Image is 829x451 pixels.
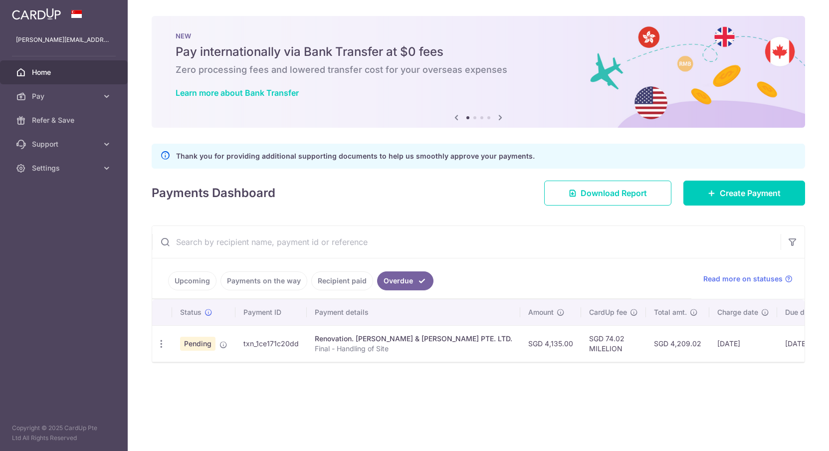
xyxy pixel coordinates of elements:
img: CardUp [12,8,61,20]
a: Overdue [377,271,433,290]
th: Payment ID [235,299,307,325]
td: txn_1ce171c20dd [235,325,307,362]
td: SGD 4,135.00 [520,325,581,362]
span: Home [32,67,98,77]
span: Pay [32,91,98,101]
td: SGD 74.02 MILELION [581,325,646,362]
span: CardUp fee [589,307,627,317]
p: [PERSON_NAME][EMAIL_ADDRESS][DOMAIN_NAME] [16,35,112,45]
span: Charge date [717,307,758,317]
td: [DATE] [709,325,777,362]
span: Read more on statuses [703,274,783,284]
span: Due date [785,307,815,317]
a: Learn more about Bank Transfer [176,88,299,98]
iframe: Opens a widget where you can find more information [765,421,819,446]
input: Search by recipient name, payment id or reference [152,226,781,258]
span: Support [32,139,98,149]
p: NEW [176,32,781,40]
a: Read more on statuses [703,274,793,284]
p: Thank you for providing additional supporting documents to help us smoothly approve your payments. [176,150,535,162]
a: Download Report [544,181,671,206]
span: Pending [180,337,215,351]
span: Settings [32,163,98,173]
span: Create Payment [720,187,781,199]
a: Create Payment [683,181,805,206]
span: Download Report [581,187,647,199]
h6: Zero processing fees and lowered transfer cost for your overseas expenses [176,64,781,76]
span: Total amt. [654,307,687,317]
a: Recipient paid [311,271,373,290]
span: Refer & Save [32,115,98,125]
h5: Pay internationally via Bank Transfer at $0 fees [176,44,781,60]
span: Status [180,307,202,317]
th: Payment details [307,299,520,325]
a: Upcoming [168,271,216,290]
span: Amount [528,307,554,317]
td: SGD 4,209.02 [646,325,709,362]
h4: Payments Dashboard [152,184,275,202]
div: Renovation. [PERSON_NAME] & [PERSON_NAME] PTE. LTD. [315,334,512,344]
a: Payments on the way [220,271,307,290]
img: Bank transfer banner [152,16,805,128]
p: Final - Handling of Site [315,344,512,354]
